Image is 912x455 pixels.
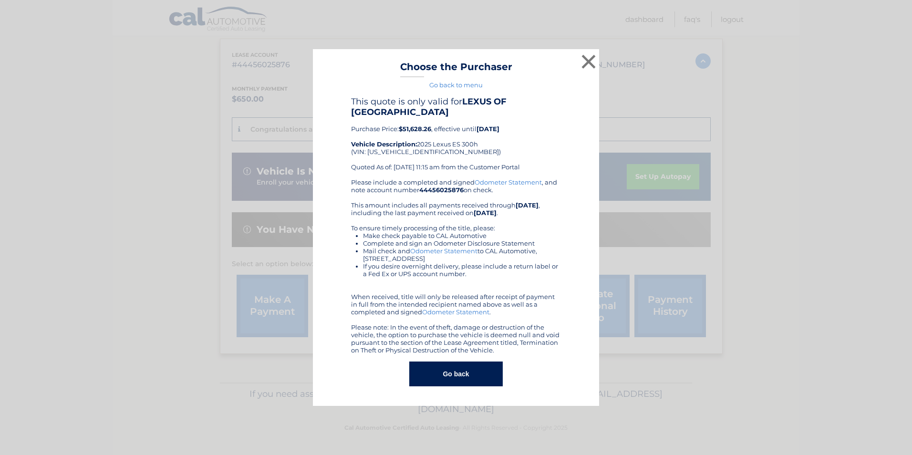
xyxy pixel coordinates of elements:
div: Purchase Price: , effective until 2025 Lexus ES 300h (VIN: [US_VEHICLE_IDENTIFICATION_NUMBER]) Qu... [351,96,561,178]
b: [DATE] [474,209,497,217]
a: Odometer Statement [422,308,489,316]
button: × [579,52,598,71]
b: 44456025876 [419,186,464,194]
b: [DATE] [477,125,499,133]
b: LEXUS OF [GEOGRAPHIC_DATA] [351,96,507,117]
li: Mail check and to CAL Automotive, [STREET_ADDRESS] [363,247,561,262]
a: Odometer Statement [410,247,477,255]
h3: Choose the Purchaser [400,61,512,78]
button: Go back [409,362,502,386]
div: Please include a completed and signed , and note account number on check. This amount includes al... [351,178,561,354]
li: Make check payable to CAL Automotive [363,232,561,239]
li: Complete and sign an Odometer Disclosure Statement [363,239,561,247]
a: Odometer Statement [475,178,542,186]
strong: Vehicle Description: [351,140,417,148]
h4: This quote is only valid for [351,96,561,117]
b: $51,628.26 [399,125,431,133]
li: If you desire overnight delivery, please include a return label or a Fed Ex or UPS account number. [363,262,561,278]
b: [DATE] [516,201,539,209]
a: Go back to menu [429,81,483,89]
